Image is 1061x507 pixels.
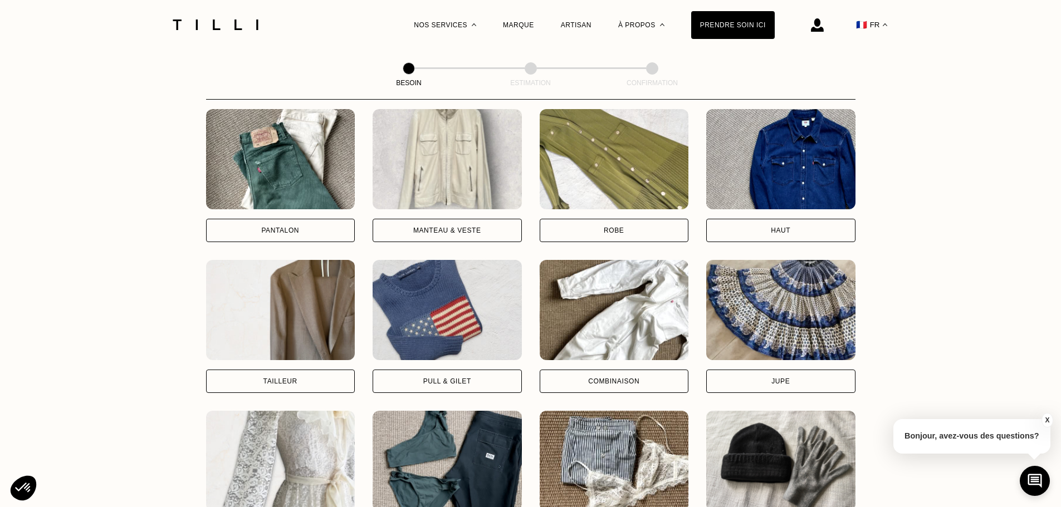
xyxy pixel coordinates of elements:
img: Logo du service de couturière Tilli [169,19,262,30]
div: Besoin [353,78,465,88]
div: Estimation [475,78,586,88]
div: Haut [771,225,790,235]
span: 🇫🇷 [856,18,867,32]
div: Combinaison [588,376,639,386]
img: Menu déroulant à propos [660,23,664,26]
img: Tilli retouche votre Pantalon [206,109,355,209]
div: Pantalon [261,225,299,235]
a: Artisan [561,20,591,30]
a: Prendre soin ici [691,11,775,39]
img: Tilli retouche votre Manteau & Veste [373,109,522,209]
img: Tilli retouche votre Haut [706,109,855,209]
div: Jupe [771,376,790,386]
div: Robe [604,225,624,235]
img: Tilli retouche votre Combinaison [540,260,689,360]
img: menu déroulant [883,23,887,26]
img: Tilli retouche votre Jupe [706,260,855,360]
img: Menu déroulant [472,23,476,26]
img: icône connexion [811,18,824,32]
div: Confirmation [596,78,708,88]
div: Manteau & Veste [413,225,481,235]
a: Marque [503,20,534,30]
div: Pull & gilet [423,376,471,386]
div: Tailleur [263,376,297,386]
img: Tilli retouche votre Robe [540,109,689,209]
img: Tilli retouche votre Tailleur [206,260,355,360]
p: Bonjour, avez-vous des questions? [893,419,1050,454]
img: Tilli retouche votre Pull & gilet [373,260,522,360]
button: X [1042,413,1053,427]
